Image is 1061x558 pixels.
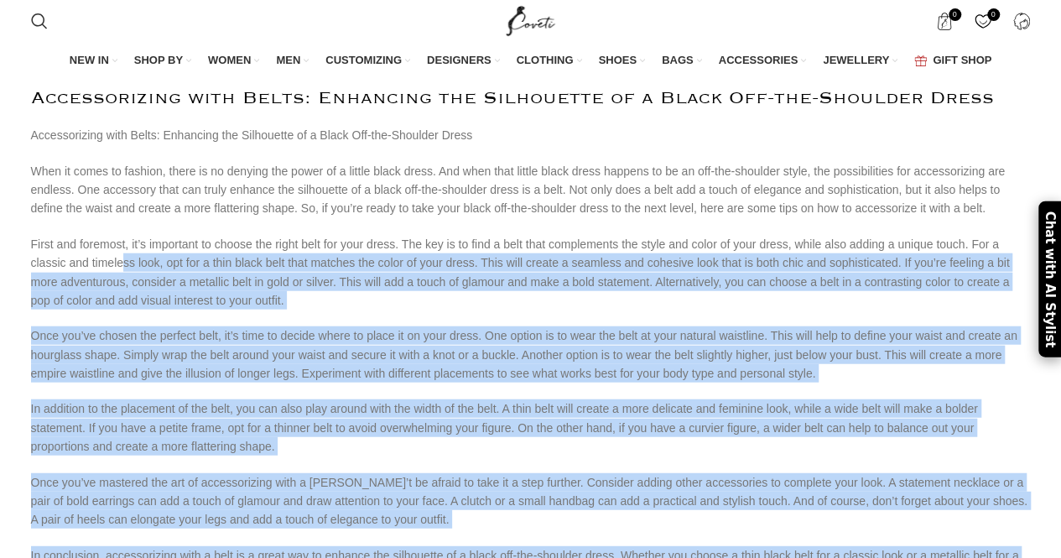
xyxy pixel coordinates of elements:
[276,44,309,79] a: MEN
[325,53,402,68] span: CUSTOMIZING
[598,44,645,79] a: SHOES
[517,44,582,79] a: CLOTHING
[662,44,702,79] a: BAGS
[134,44,191,79] a: SHOP BY
[31,162,1031,218] p: When it comes to fashion, there is no denying the power of a little black dress. And when that li...
[914,55,927,66] img: GiftBag
[933,53,991,68] span: GIFT SHOP
[987,8,1000,21] span: 0
[517,53,574,68] span: CLOTHING
[31,326,1031,383] p: Once you’ve chosen the perfect belt, it’s time to decide where to place it on your dress. One opt...
[134,53,183,68] span: SHOP BY
[427,44,500,79] a: DESIGNERS
[949,8,961,21] span: 0
[31,473,1031,529] p: Once you’ve mastered the art of accessorizing with a [PERSON_NAME]’t be afraid to take it a step ...
[823,53,889,68] span: JEWELLERY
[23,4,56,38] a: Search
[31,126,1031,144] p: Accessorizing with Belts: Enhancing the Silhouette of a Black Off-the-Shoulder Dress
[23,44,1039,79] div: Main navigation
[208,44,259,79] a: WOMEN
[662,53,694,68] span: BAGS
[914,44,991,79] a: GIFT SHOP
[70,53,109,68] span: NEW IN
[208,53,251,68] span: WOMEN
[719,53,798,68] span: ACCESSORIES
[31,88,1031,109] h2: Accessorizing with Belts: Enhancing the Silhouette of a Black Off-the-Shoulder Dress
[70,44,117,79] a: NEW IN
[823,44,897,79] a: JEWELLERY
[966,4,1001,38] a: 0
[719,44,807,79] a: ACCESSORIES
[427,53,491,68] span: DESIGNERS
[928,4,962,38] a: 0
[502,13,559,27] a: Site logo
[966,4,1001,38] div: My Wishlist
[325,44,410,79] a: CUSTOMIZING
[31,399,1031,456] p: In addition to the placement of the belt, you can also play around with the width of the belt. A ...
[598,53,637,68] span: SHOES
[31,235,1031,310] p: First and foremost, it’s important to choose the right belt for your dress. The key is to find a ...
[276,53,300,68] span: MEN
